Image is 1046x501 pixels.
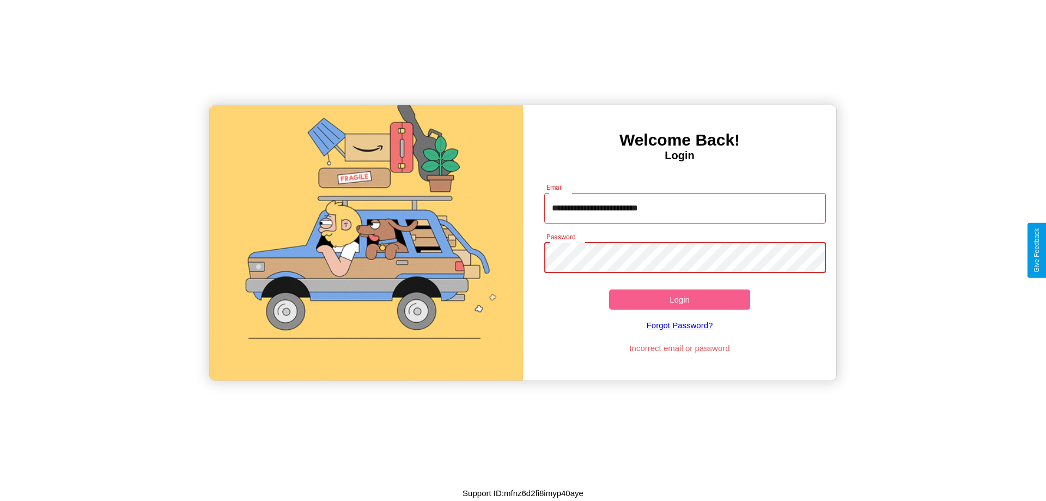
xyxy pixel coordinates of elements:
button: Login [609,289,750,310]
p: Incorrect email or password [539,341,821,355]
img: gif [210,105,523,381]
h4: Login [523,149,836,162]
p: Support ID: mfnz6d2fi8imyp40aye [463,486,583,500]
label: Email [546,183,563,192]
a: Forgot Password? [539,310,821,341]
h3: Welcome Back! [523,131,836,149]
div: Give Feedback [1033,228,1041,273]
label: Password [546,232,575,242]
